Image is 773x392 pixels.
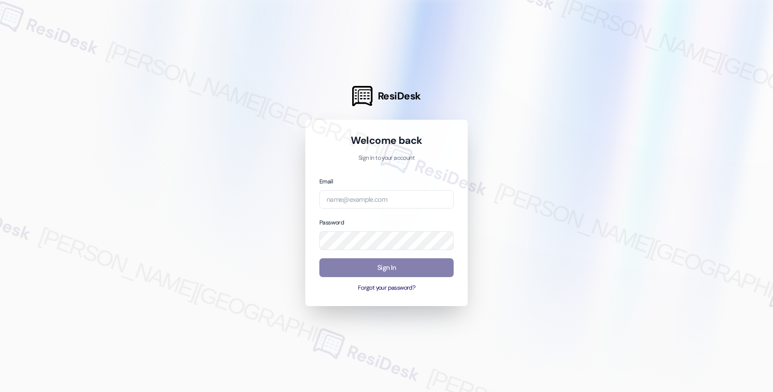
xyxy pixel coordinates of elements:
[319,258,454,277] button: Sign In
[352,86,372,106] img: ResiDesk Logo
[319,134,454,147] h1: Welcome back
[319,178,333,185] label: Email
[319,284,454,293] button: Forgot your password?
[378,89,421,103] span: ResiDesk
[319,190,454,209] input: name@example.com
[319,219,344,226] label: Password
[319,154,454,163] p: Sign in to your account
